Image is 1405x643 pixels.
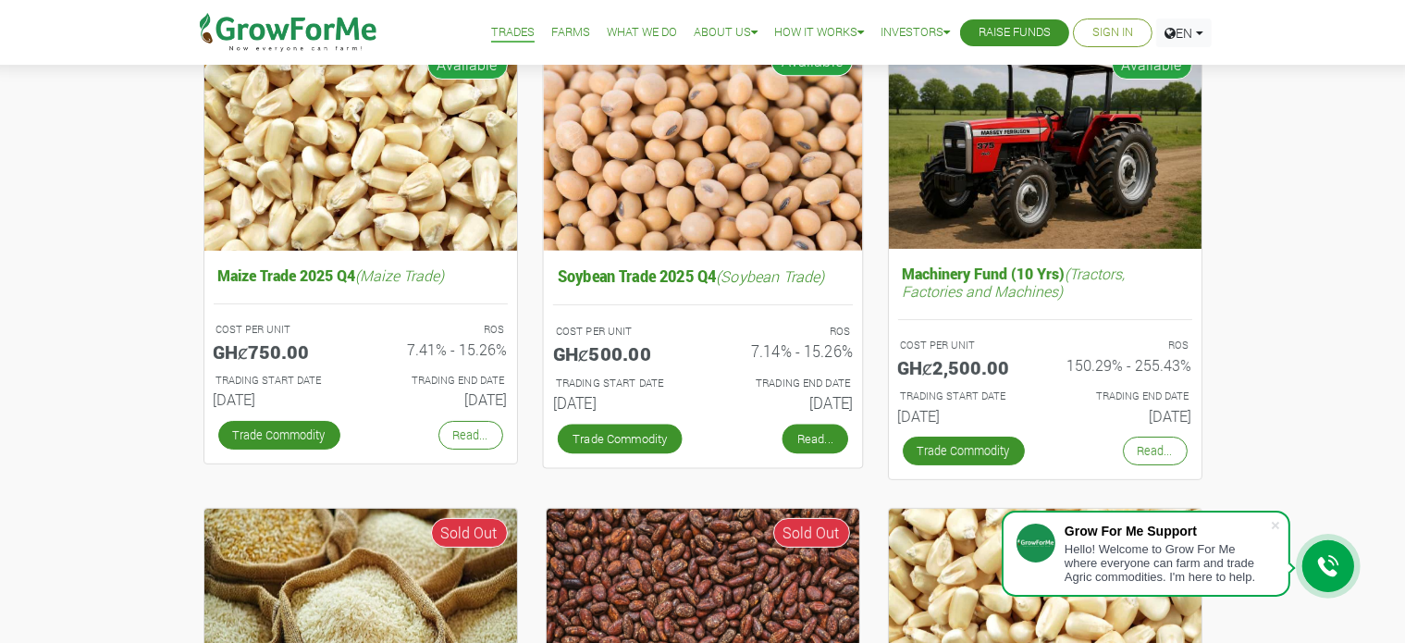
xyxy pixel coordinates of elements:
a: Trades [491,23,535,43]
span: Available [770,46,853,77]
i: (Maize Trade) [356,266,445,285]
h6: [DATE] [1059,407,1192,425]
p: Estimated Trading End Date [1062,389,1189,404]
h6: [DATE] [717,393,853,412]
img: growforme image [543,36,862,250]
a: Machinery Fund (10 Yrs)(Tractors, Factories and Machines) COST PER UNIT GHȼ2,500.00 ROS 150.29% -... [898,260,1192,432]
a: How it Works [774,23,864,43]
a: EN [1156,19,1212,47]
span: Sold Out [773,518,850,548]
img: growforme image [889,41,1202,249]
h6: 7.41% - 15.26% [375,340,508,358]
h5: Soybean Trade 2025 Q4 [552,262,852,290]
h6: [DATE] [214,390,347,408]
a: Sign In [1092,23,1133,43]
p: Estimated Trading End Date [377,373,505,389]
i: (Soybean Trade) [716,266,824,285]
div: Grow For Me Support [1065,524,1270,538]
i: (Tractors, Factories and Machines) [903,264,1126,301]
p: ROS [377,322,505,338]
p: COST PER UNIT [555,323,685,339]
h5: GHȼ750.00 [214,340,347,363]
a: Soybean Trade 2025 Q4(Soybean Trade) COST PER UNIT GHȼ500.00 ROS 7.14% - 15.26% TRADING START DAT... [552,262,852,419]
h6: [DATE] [375,390,508,408]
h5: Machinery Fund (10 Yrs) [898,260,1192,304]
a: Investors [881,23,950,43]
h6: 150.29% - 255.43% [1059,356,1192,374]
h5: Maize Trade 2025 Q4 [214,262,508,289]
span: Sold Out [431,518,508,548]
p: ROS [1062,338,1189,353]
a: Trade Commodity [903,437,1025,465]
h5: GHȼ2,500.00 [898,356,1031,378]
a: Trade Commodity [218,421,340,450]
p: Estimated Trading Start Date [216,373,344,389]
a: Farms [551,23,590,43]
p: Estimated Trading End Date [720,375,850,390]
a: About Us [694,23,758,43]
img: growforme image [204,41,517,251]
a: Read... [438,421,503,450]
h6: 7.14% - 15.26% [717,342,853,361]
a: What We Do [607,23,677,43]
h6: [DATE] [898,407,1031,425]
a: Read... [782,424,847,453]
a: Maize Trade 2025 Q4(Maize Trade) COST PER UNIT GHȼ750.00 ROS 7.41% - 15.26% TRADING START DATE [D... [214,262,508,416]
h6: [DATE] [552,393,688,412]
p: Estimated Trading Start Date [901,389,1029,404]
p: Estimated Trading Start Date [555,375,685,390]
h5: GHȼ500.00 [552,342,688,365]
a: Raise Funds [979,23,1051,43]
a: Trade Commodity [557,424,682,453]
a: Read... [1123,437,1188,465]
p: COST PER UNIT [216,322,344,338]
p: ROS [720,323,850,339]
div: Hello! Welcome to Grow For Me where everyone can farm and trade Agric commodities. I'm here to help. [1065,542,1270,584]
p: COST PER UNIT [901,338,1029,353]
